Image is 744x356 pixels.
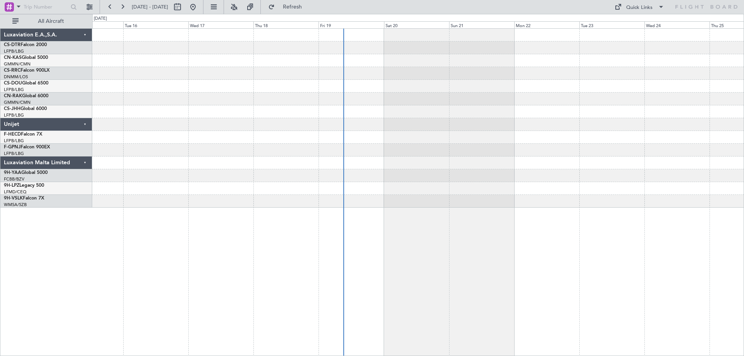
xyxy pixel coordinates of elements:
[4,202,27,208] a: WMSA/SZB
[24,1,68,13] input: Trip Number
[4,176,24,182] a: FCBB/BZV
[4,183,19,188] span: 9H-LPZ
[4,68,50,73] a: CS-RRCFalcon 900LX
[4,145,50,150] a: F-GPNJFalcon 900EX
[4,43,47,47] a: CS-DTRFalcon 2000
[188,21,253,28] div: Wed 17
[4,87,24,93] a: LFPB/LBG
[4,183,44,188] a: 9H-LPZLegacy 500
[4,48,24,54] a: LFPB/LBG
[4,170,21,175] span: 9H-YAA
[4,170,48,175] a: 9H-YAAGlobal 5000
[626,4,653,12] div: Quick Links
[4,196,44,201] a: 9H-VSLKFalcon 7X
[253,21,319,28] div: Thu 18
[132,3,168,10] span: [DATE] - [DATE]
[4,145,21,150] span: F-GPNJ
[449,21,514,28] div: Sun 21
[4,112,24,118] a: LFPB/LBG
[4,81,22,86] span: CS-DOU
[4,61,31,67] a: GMMN/CMN
[4,74,28,80] a: DNMM/LOS
[4,107,21,111] span: CS-JHH
[4,55,22,60] span: CN-KAS
[4,94,48,98] a: CN-RAKGlobal 6000
[4,151,24,157] a: LFPB/LBG
[514,21,579,28] div: Mon 22
[265,1,311,13] button: Refresh
[4,94,22,98] span: CN-RAK
[644,21,710,28] div: Wed 24
[4,132,42,137] a: F-HECDFalcon 7X
[4,138,24,144] a: LFPB/LBG
[4,55,48,60] a: CN-KASGlobal 5000
[4,189,26,195] a: LFMD/CEQ
[94,15,107,22] div: [DATE]
[9,15,84,28] button: All Aircraft
[4,43,21,47] span: CS-DTR
[123,21,188,28] div: Tue 16
[4,132,21,137] span: F-HECD
[579,21,644,28] div: Tue 23
[4,68,21,73] span: CS-RRC
[611,1,668,13] button: Quick Links
[4,100,31,105] a: GMMN/CMN
[4,107,47,111] a: CS-JHHGlobal 6000
[20,19,82,24] span: All Aircraft
[4,81,48,86] a: CS-DOUGlobal 6500
[384,21,449,28] div: Sat 20
[276,4,309,10] span: Refresh
[319,21,384,28] div: Fri 19
[4,196,23,201] span: 9H-VSLK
